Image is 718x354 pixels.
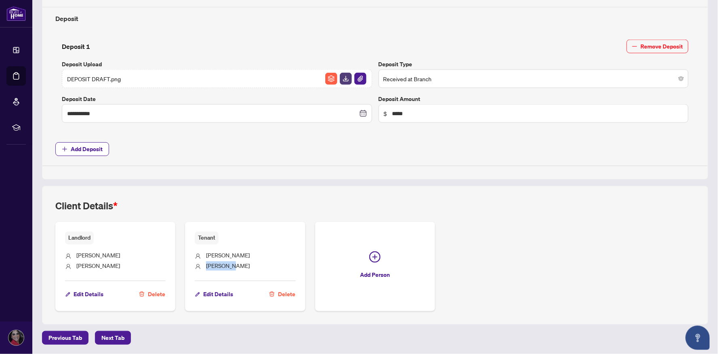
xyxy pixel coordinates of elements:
span: Edit Details [74,288,103,301]
span: [PERSON_NAME] [76,262,120,270]
img: logo [6,6,26,21]
label: Deposit Upload [62,60,372,69]
span: [PERSON_NAME] [206,262,250,270]
span: Add Person [360,269,390,282]
span: Next Tab [101,331,124,344]
span: Received at Branch [383,71,684,86]
button: Next Tab [95,331,131,345]
span: $ [384,109,387,118]
button: File Attachement [354,72,367,85]
span: plus-circle [369,251,381,263]
span: [PERSON_NAME] [76,252,120,259]
span: DEPOSIT DRAFT.pngFile ArchiveFile DownloadFile Attachement [62,70,372,88]
button: Edit Details [65,288,104,301]
span: Delete [148,288,165,301]
img: File Attachement [354,73,366,85]
span: close-circle [679,76,684,81]
span: minus [632,44,638,49]
span: Landlord [65,232,94,244]
button: Remove Deposit [627,40,689,53]
label: Deposit Amount [379,95,689,103]
button: File Archive [325,72,338,85]
button: Previous Tab [42,331,88,345]
span: DEPOSIT DRAFT.png [67,74,121,83]
span: Remove Deposit [641,40,683,53]
button: Edit Details [195,288,234,301]
img: Profile Icon [8,330,24,346]
span: Delete [278,288,295,301]
h4: Deposit [55,14,695,23]
h2: Client Details [55,199,118,212]
button: File Download [339,72,352,85]
button: Delete [269,288,296,301]
span: Previous Tab [48,331,82,344]
img: File Download [340,73,352,85]
span: plus [62,146,67,152]
button: Add Person [315,222,435,311]
span: Edit Details [203,288,233,301]
span: Tenant [195,232,219,244]
label: Deposit Type [379,60,689,69]
h4: Deposit 1 [62,42,90,51]
button: Open asap [686,326,710,350]
label: Deposit Date [62,95,372,103]
img: File Archive [325,73,337,85]
span: Add Deposit [71,143,103,156]
span: [PERSON_NAME] [206,252,250,259]
button: Add Deposit [55,142,109,156]
button: Delete [139,288,166,301]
